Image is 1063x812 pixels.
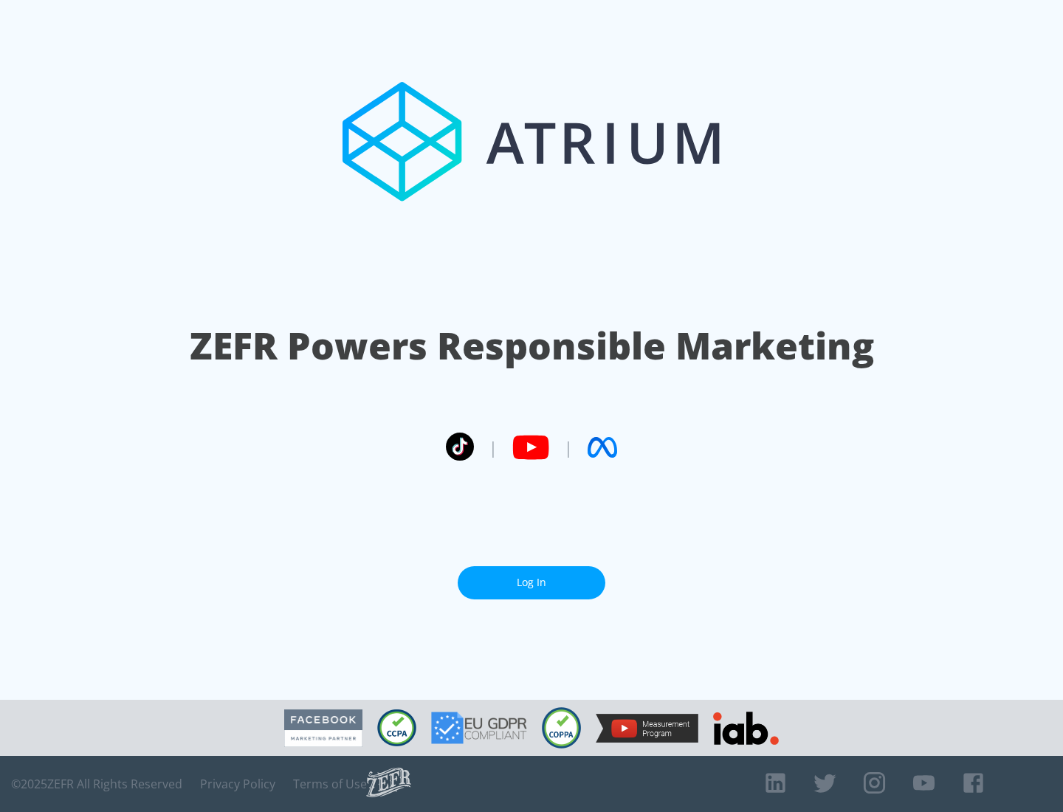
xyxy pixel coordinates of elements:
span: © 2025 ZEFR All Rights Reserved [11,777,182,791]
a: Privacy Policy [200,777,275,791]
img: IAB [713,712,779,745]
a: Terms of Use [293,777,367,791]
img: CCPA Compliant [377,709,416,746]
img: GDPR Compliant [431,712,527,744]
a: Log In [458,566,605,599]
span: | [564,436,573,458]
h1: ZEFR Powers Responsible Marketing [190,320,874,371]
span: | [489,436,498,458]
img: Facebook Marketing Partner [284,709,362,747]
img: YouTube Measurement Program [596,714,698,743]
img: COPPA Compliant [542,707,581,749]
